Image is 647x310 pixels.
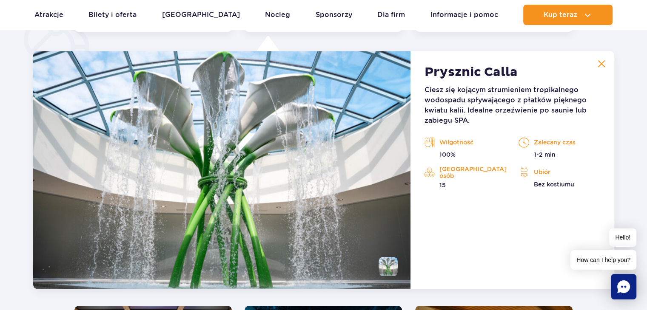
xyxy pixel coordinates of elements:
a: Bilety i oferta [88,5,137,25]
p: 100% [424,150,506,159]
a: Informacje i pomoc [430,5,498,25]
a: Sponsorzy [316,5,352,25]
p: [GEOGRAPHIC_DATA] osób [424,166,506,179]
p: Bez kostiumu [519,180,600,189]
div: Chat [611,274,636,299]
img: saunas-orange.svg [424,136,435,149]
button: Kup teraz [523,5,613,25]
img: time-orange.svg [519,136,529,149]
a: Atrakcje [34,5,63,25]
span: How can I help you? [570,250,636,270]
img: icon_outfit-orange.svg [519,166,529,178]
p: Ubiór [519,166,600,178]
p: Ciesz się kojącym strumieniem tropikalnego wodospadu spływającego z płatków pięknego kwiatu kalii... [424,85,600,126]
img: activities-orange.svg [424,166,435,179]
a: [GEOGRAPHIC_DATA] [162,5,240,25]
p: Zalecany czas [519,136,600,149]
p: 15 [424,181,506,189]
p: Wilgotność [424,136,506,149]
a: Nocleg [265,5,290,25]
strong: Prysznic Calla [424,65,517,80]
span: Kup teraz [544,11,577,19]
a: Dla firm [377,5,405,25]
p: 1-2 min [519,150,600,159]
span: Hello! [609,228,636,247]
